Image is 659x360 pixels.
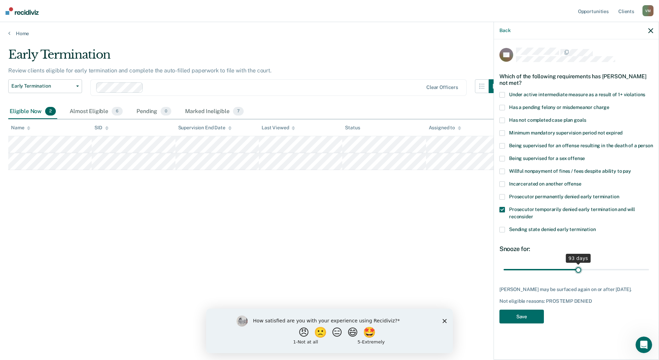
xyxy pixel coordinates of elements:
[45,107,56,116] span: 2
[509,227,596,232] span: Sending state denied early termination
[499,298,653,304] div: Not eligible reasons: PROS TEMP DENIED
[345,125,360,131] div: Status
[499,245,653,253] div: Snooze for:
[566,254,591,263] div: 93 days
[509,117,586,123] span: Has not completed case plan goals
[499,28,510,33] button: Back
[11,83,73,89] span: Early Termination
[509,92,645,97] span: Under active intermediate measure as a result of 1+ violations
[509,104,609,110] span: Has a pending felony or misdemeanor charge
[499,287,653,292] div: [PERSON_NAME] may be surfaced again on or after [DATE].
[8,30,651,37] a: Home
[642,5,653,16] div: V M
[509,168,631,174] span: Willful nonpayment of fines / fees despite ability to pay
[509,181,581,187] span: Incarcerated on another offense
[262,125,295,131] div: Last Viewed
[426,84,458,90] div: Clear officers
[135,104,173,119] div: Pending
[636,337,652,353] iframe: Intercom live chat
[8,104,57,119] div: Eligible Now
[499,310,544,324] button: Save
[94,125,109,131] div: SID
[509,130,622,136] span: Minimum mandatory supervision period not expired
[206,309,453,353] iframe: Survey by Kim from Recidiviz
[233,107,244,116] span: 7
[178,125,232,131] div: Supervision End Date
[6,7,39,15] img: Recidiviz
[509,207,635,219] span: Prosecutor temporarily denied early termination and will reconsider
[8,48,503,67] div: Early Termination
[429,125,461,131] div: Assigned to
[509,156,585,161] span: Being supervised for a sex offense
[509,194,619,199] span: Prosecutor permanently denied early termination
[68,104,124,119] div: Almost Eligible
[8,67,272,74] p: Review clients eligible for early termination and complete the auto-filled paperwork to file with...
[509,143,653,148] span: Being supervised for an offense resulting in the death of a person
[161,107,171,116] span: 0
[499,68,653,92] div: Which of the following requirements has [PERSON_NAME] not met?
[11,125,30,131] div: Name
[112,107,123,116] span: 6
[184,104,245,119] div: Marked Ineligible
